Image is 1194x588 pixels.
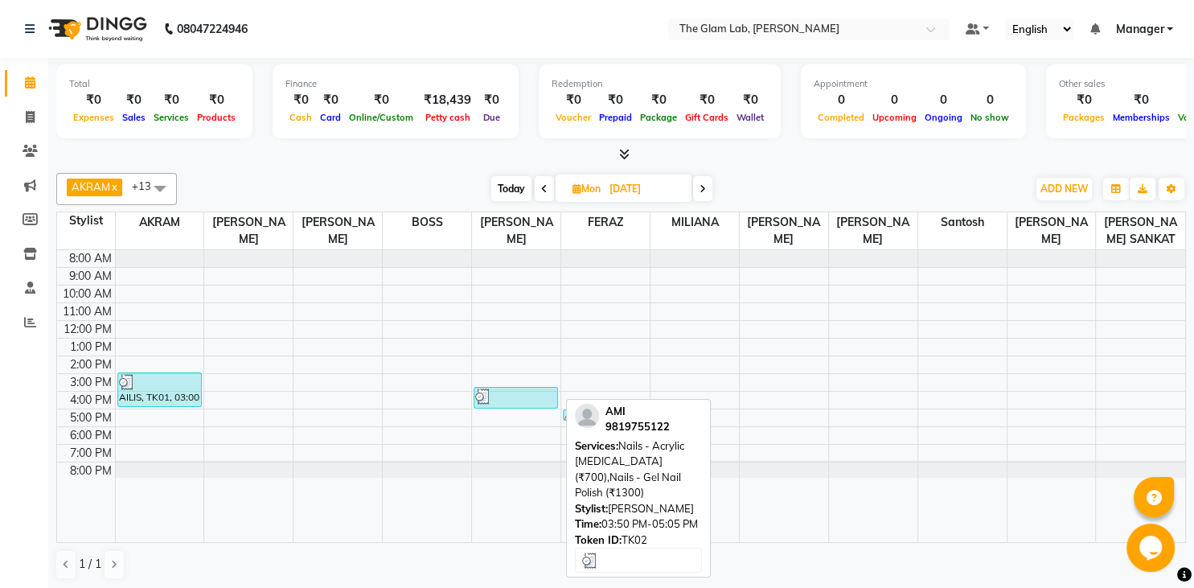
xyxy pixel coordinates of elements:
[732,112,768,123] span: Wallet
[552,112,595,123] span: Voucher
[316,91,345,109] div: ₹0
[417,91,478,109] div: ₹18,439
[829,212,917,249] span: [PERSON_NAME]
[575,516,702,532] div: 03:50 PM-05:05 PM
[293,212,382,249] span: [PERSON_NAME]
[67,339,115,356] div: 1:00 PM
[132,179,163,192] span: +13
[966,91,1013,109] div: 0
[568,183,605,195] span: Mon
[59,303,115,320] div: 11:00 AM
[285,112,316,123] span: Cash
[59,286,115,302] div: 10:00 AM
[575,532,702,549] div: TK02
[561,212,650,232] span: FERAZ
[1007,212,1096,249] span: [PERSON_NAME]
[67,356,115,373] div: 2:00 PM
[177,6,248,51] b: 08047224946
[491,176,531,201] span: Today
[67,392,115,409] div: 4:00 PM
[575,533,622,546] span: Token ID:
[345,112,417,123] span: Online/Custom
[41,6,151,51] img: logo
[605,419,670,435] div: 9819755122
[150,112,193,123] span: Services
[150,91,193,109] div: ₹0
[740,212,828,249] span: [PERSON_NAME]
[69,91,118,109] div: ₹0
[1059,91,1109,109] div: ₹0
[1126,524,1178,572] iframe: chat widget
[650,212,739,232] span: MILIANA
[1096,212,1185,249] span: [PERSON_NAME] SANKAT
[868,91,921,109] div: 0
[69,112,118,123] span: Expenses
[595,112,636,123] span: Prepaid
[69,77,240,91] div: Total
[60,321,115,338] div: 12:00 PM
[575,439,618,452] span: Services:
[868,112,921,123] span: Upcoming
[79,556,101,573] span: 1 / 1
[814,91,868,109] div: 0
[472,212,560,249] span: [PERSON_NAME]
[204,212,293,249] span: [PERSON_NAME]
[814,112,868,123] span: Completed
[1040,183,1088,195] span: ADD NEW
[285,77,506,91] div: Finance
[345,91,417,109] div: ₹0
[116,212,204,232] span: AKRAM
[66,250,115,267] div: 8:00 AM
[316,112,345,123] span: Card
[966,112,1013,123] span: No show
[479,112,504,123] span: Due
[57,212,115,229] div: Stylist
[814,77,1013,91] div: Appointment
[110,180,117,193] a: x
[72,180,110,193] span: AKRAM
[421,112,474,123] span: Petty cash
[564,410,646,420] div: AMI, TK02, 05:05 PM-05:15 PM, Pedi - Basic Pedi Cure (₹800)
[636,112,681,123] span: Package
[67,427,115,444] div: 6:00 PM
[575,501,702,517] div: [PERSON_NAME]
[681,91,732,109] div: ₹0
[552,77,768,91] div: Redemption
[118,91,150,109] div: ₹0
[918,212,1007,232] span: santosh
[1109,112,1174,123] span: Memberships
[605,405,626,417] span: AMI
[1036,178,1092,200] button: ADD NEW
[732,91,768,109] div: ₹0
[605,177,685,201] input: 2025-09-01
[67,409,115,426] div: 5:00 PM
[67,463,115,479] div: 8:00 PM
[921,112,966,123] span: Ongoing
[1115,21,1163,38] span: Manager
[595,91,636,109] div: ₹0
[681,112,732,123] span: Gift Cards
[636,91,681,109] div: ₹0
[193,91,240,109] div: ₹0
[118,112,150,123] span: Sales
[478,91,506,109] div: ₹0
[67,445,115,462] div: 7:00 PM
[575,404,599,428] img: profile
[66,268,115,285] div: 9:00 AM
[285,91,316,109] div: ₹0
[575,439,684,500] span: Nails - Acrylic [MEDICAL_DATA] (₹700),Nails - Gel Nail Polish (₹1300)
[383,212,471,232] span: BOSS
[575,502,608,515] span: Stylist:
[552,91,595,109] div: ₹0
[474,388,557,408] div: AMI, TK02, 03:50 PM-05:05 PM, Nails - Acrylic [MEDICAL_DATA] (₹700),Nails - Gel Nail Polish (₹1300)
[921,91,966,109] div: 0
[1109,91,1174,109] div: ₹0
[575,517,601,530] span: Time:
[193,112,240,123] span: Products
[67,374,115,391] div: 3:00 PM
[118,373,201,406] div: AILIS, TK01, 03:00 PM-05:00 PM, Hair Styling - Hair Tongs (Upto Neck) (₹1200)
[1059,112,1109,123] span: Packages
